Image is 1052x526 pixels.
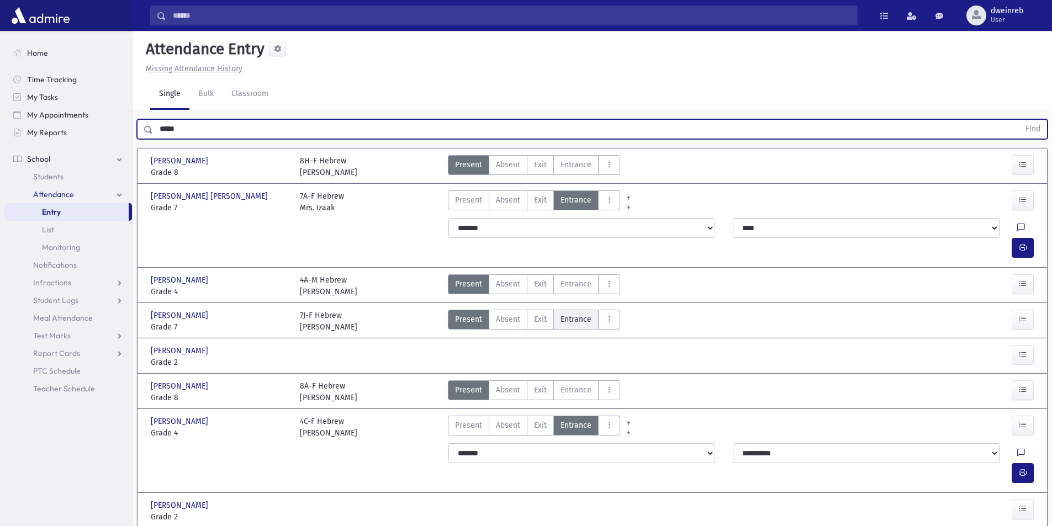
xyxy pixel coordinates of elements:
span: Absent [496,159,520,171]
span: List [42,225,54,235]
a: My Appointments [4,106,132,124]
span: Grade 4 [151,427,289,439]
a: Single [150,79,189,110]
span: Report Cards [33,348,80,358]
a: School [4,150,132,168]
span: Entrance [561,278,591,290]
div: AttTypes [448,274,620,297]
span: Grade 2 [151,357,289,368]
span: User [991,15,1023,24]
a: Notifications [4,256,132,274]
div: AttTypes [448,416,620,439]
span: Notifications [33,260,77,270]
u: Missing Attendance History [146,64,242,73]
span: Entrance [561,194,591,206]
a: My Reports [4,124,132,141]
span: School [27,154,50,164]
span: My Reports [27,127,67,137]
span: Entry [42,207,61,217]
a: List [4,221,132,238]
span: Entrance [561,384,591,396]
div: AttTypes [448,155,620,178]
span: Time Tracking [27,75,77,84]
span: Absent [496,419,520,431]
span: My Appointments [27,110,88,120]
span: Grade 4 [151,286,289,297]
span: Present [455,278,482,290]
span: Test Marks [33,331,71,341]
span: [PERSON_NAME] [151,310,210,321]
div: AttTypes [448,380,620,403]
span: [PERSON_NAME] [151,416,210,427]
span: Entrance [561,159,591,171]
div: 4C-F Hebrew [PERSON_NAME] [300,416,357,439]
span: Attendance [33,189,74,199]
span: Entrance [561,314,591,325]
a: Teacher Schedule [4,380,132,397]
span: Absent [496,194,520,206]
a: My Tasks [4,88,132,106]
div: 7J-F Hebrew [PERSON_NAME] [300,310,357,333]
a: Infractions [4,274,132,291]
span: Exit [534,384,547,396]
span: Exit [534,314,547,325]
a: Meal Attendance [4,309,132,327]
span: Monitoring [42,242,80,252]
span: [PERSON_NAME] [151,500,210,511]
span: Absent [496,314,520,325]
span: [PERSON_NAME] [151,345,210,357]
span: Exit [534,419,547,431]
span: Present [455,419,482,431]
a: Attendance [4,185,132,203]
span: Present [455,159,482,171]
a: Report Cards [4,344,132,362]
span: Absent [496,278,520,290]
span: Grade 7 [151,321,289,333]
span: Grade 2 [151,511,289,523]
span: Exit [534,194,547,206]
span: Present [455,194,482,206]
h5: Attendance Entry [141,40,265,59]
a: Student Logs [4,291,132,309]
span: [PERSON_NAME] [151,380,210,392]
span: My Tasks [27,92,58,102]
a: PTC Schedule [4,362,132,380]
input: Search [166,6,857,25]
span: Absent [496,384,520,396]
span: Teacher Schedule [33,384,95,394]
a: Classroom [223,79,277,110]
a: Entry [4,203,129,221]
div: AttTypes [448,310,620,333]
a: Home [4,44,132,62]
span: Present [455,314,482,325]
span: [PERSON_NAME] [151,274,210,286]
div: 8A-F Hebrew [PERSON_NAME] [300,380,357,403]
span: Student Logs [33,295,78,305]
img: AdmirePro [9,4,72,26]
button: Find [1019,120,1047,139]
span: Home [27,48,48,58]
a: Monitoring [4,238,132,256]
div: 7A-F Hebrew Mrs. Izaak [300,190,344,214]
a: Missing Attendance History [141,64,242,73]
div: 8H-F Hebrew [PERSON_NAME] [300,155,357,178]
div: AttTypes [448,190,620,214]
span: Entrance [561,419,591,431]
span: Present [455,384,482,396]
span: Meal Attendance [33,313,93,323]
span: Exit [534,278,547,290]
span: PTC Schedule [33,366,81,376]
span: Grade 8 [151,392,289,403]
a: Time Tracking [4,71,132,88]
span: Students [33,172,64,182]
span: [PERSON_NAME] [151,155,210,167]
a: Test Marks [4,327,132,344]
span: Grade 7 [151,202,289,214]
a: Bulk [189,79,223,110]
span: Infractions [33,278,71,288]
span: dweinreb [991,7,1023,15]
span: Exit [534,159,547,171]
span: Grade 8 [151,167,289,178]
span: [PERSON_NAME] [PERSON_NAME] [151,190,270,202]
div: 4A-M Hebrew [PERSON_NAME] [300,274,357,297]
